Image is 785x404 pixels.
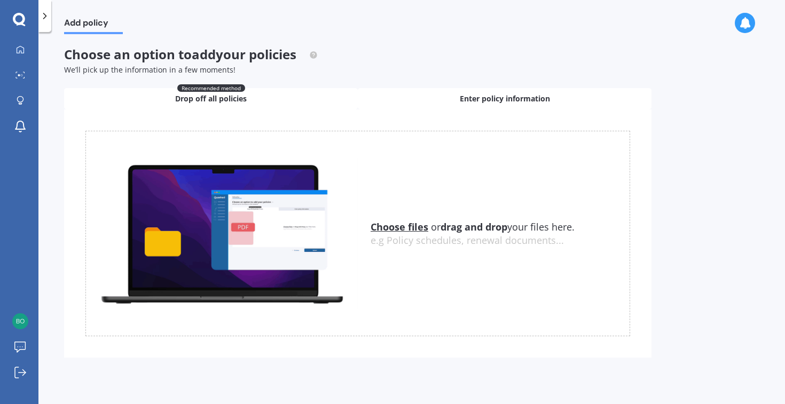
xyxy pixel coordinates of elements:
img: upload.de96410c8ce839c3fdd5.gif [86,159,358,308]
b: drag and drop [441,220,507,233]
span: Enter policy information [460,93,550,104]
u: Choose files [371,220,428,233]
div: e.g Policy schedules, renewal documents... [371,235,630,247]
span: Drop off all policies [175,93,247,104]
span: Choose an option [64,45,318,63]
img: 9c5a643684c3a0b80780e59b5523979c [12,313,28,329]
span: We’ll pick up the information in a few moments! [64,65,236,75]
span: or your files here. [371,220,575,233]
span: Add policy [64,18,123,32]
span: Recommended method [177,84,245,92]
span: to add your policies [178,45,296,63]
